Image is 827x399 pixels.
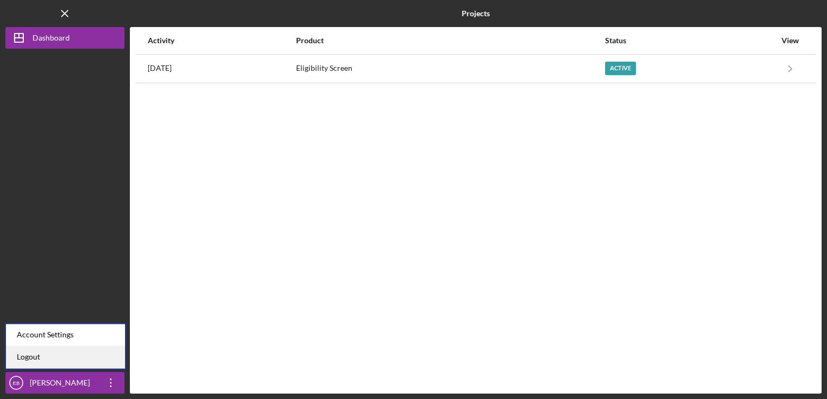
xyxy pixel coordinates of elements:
div: Eligibility Screen [296,55,603,82]
b: Projects [462,9,490,18]
button: EB[PERSON_NAME] Bear [5,372,124,394]
div: View [777,36,804,45]
time: 2025-08-08 13:16 [148,64,172,72]
div: Active [605,62,636,75]
text: EB [13,380,20,386]
div: Activity [148,36,295,45]
div: Status [605,36,776,45]
a: Logout [6,346,125,368]
div: Account Settings [6,324,125,346]
div: Product [296,36,603,45]
div: Dashboard [32,27,70,51]
button: Dashboard [5,27,124,49]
